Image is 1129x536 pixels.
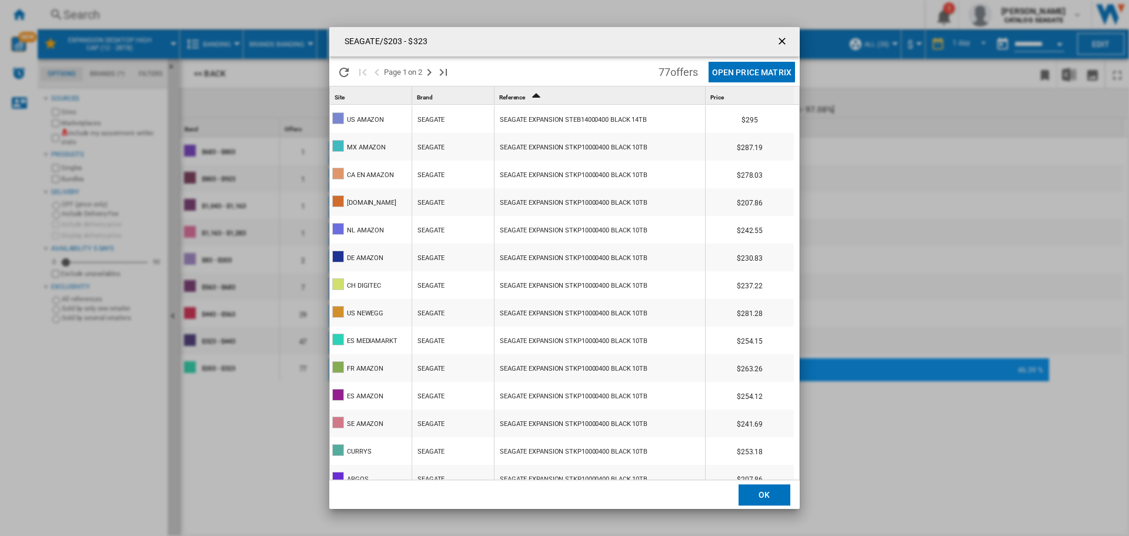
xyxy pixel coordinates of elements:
div: SEAGATE [417,355,445,382]
wk-reference-title-cell: SEAGATE [412,244,494,271]
wk-reference-title-cell: US NEWEGG [330,299,412,326]
div: https://www.currys.co.uk/products/seagate-expansion-desktop-external-hard-drive-10-tb-black-10233... [495,437,705,464]
div: SEAGATE [417,300,445,327]
wk-reference-title-cell: ES MEDIAMARKT [330,327,412,354]
div: SEAGATE [417,162,445,189]
span: Price [710,94,724,101]
span: Brand [417,94,433,101]
wk-reference-title-cell: CURRYS [330,437,412,464]
wk-reference-title-cell: SEAGATE [412,299,494,326]
div: SEAGATE [417,272,445,299]
button: OK [739,484,790,505]
div: SEAGATE [417,217,445,244]
div: MX AMAZON [347,134,386,161]
div: https://www.amazon.co.uk/Seagate-STKP10000400-EXPANSION-10TB-DESKTOP/dp/B093BWHR9C [495,188,705,215]
div: SEAGATE [417,189,445,217]
div: SEAGATE EXPANSION STKP10000400 BLACK 10TB [500,411,647,438]
wk-reference-title-cell: SEAGATE [412,271,494,298]
div: https://www.amazon.com.mx/Seagate-Externa-Escritorio-expansi%C3%B3n-STKP10000400/dp/B093BWHR9C [495,133,705,160]
div: FR AMAZON [347,355,383,382]
div: https://www.digitec.ch/de/s1/product/seagate-expansion-desktop-10-tb-externe-festplatte-16197333 [495,271,705,298]
div: SEAGATE EXPANSION STKP10000400 BLACK 10TB [500,217,647,244]
div: SEAGATE EXPANSION STKP10000400 BLACK 10TB [500,328,647,355]
wk-reference-title-cell: CH DIGITEC [330,271,412,298]
div: SEAGATE EXPANSION STKP10000400 BLACK 10TB [500,438,647,465]
div: SEAGATE [417,466,445,493]
span: Reference [499,94,525,101]
ng-md-icon: getI18NText('BUTTONS.CLOSE_DIALOG') [776,35,790,49]
div: Sort None [708,86,794,105]
span: 77 [653,58,703,83]
div: $241.69 [706,410,794,437]
wk-reference-title-cell: US AMAZON [330,105,412,132]
div: https://www.amazon.de/dp/B093BWHR9C [495,244,705,271]
wk-reference-title-cell: SEAGATE [412,410,494,437]
wk-reference-title-cell: NL AMAZON [330,216,412,243]
div: SEAGATE EXPANSION STKP10000400 BLACK 10TB [500,355,647,382]
span: Site [335,94,345,101]
wk-reference-title-cell: ARGOS [330,465,412,492]
wk-reference-title-cell: CA EN AMAZON [330,161,412,188]
div: CURRYS [347,438,371,465]
div: ES AMAZON [347,383,383,410]
wk-reference-title-cell: SE AMAZON [330,410,412,437]
span: offers [670,66,697,78]
div: SEAGATE EXPANSION STKP10000400 BLACK 10TB [500,189,647,217]
div: CA EN AMAZON [347,162,394,189]
div: Brand Sort None [415,86,494,105]
div: $263.26 [706,354,794,381]
span: Page 1 on 2 [384,58,422,86]
div: ARGOS [347,466,369,493]
div: $254.15 [706,327,794,354]
wk-reference-title-cell: SEAGATE [412,133,494,160]
div: $253.18 [706,437,794,464]
div: $295 [706,105,794,132]
wk-reference-title-cell: SEAGATE [412,216,494,243]
md-dialog: Products list popup [329,27,800,510]
div: Sort None [415,86,494,105]
div: SEAGATE EXPANSION STKP10000400 BLACK 10TB [500,383,647,410]
div: https://www.amazon.com/Seagate-Expansion-Desktop-External-Drive/dp/B088PBY844 [495,105,705,132]
div: SEAGATE EXPANSION STKP10000400 BLACK 10TB [500,300,647,327]
div: https://www.mediamarkt.es/es/product/_disco-duro-externo-10-tb-seagate-expansion-stkp10000400-hdd... [495,327,705,354]
div: $287.19 [706,133,794,160]
button: getI18NText('BUTTONS.CLOSE_DIALOG') [771,30,795,54]
div: Price Sort None [708,86,794,105]
div: SEAGATE EXPANSION STKP10000400 BLACK 10TB [500,162,647,189]
wk-reference-title-cell: SEAGATE [412,161,494,188]
div: $207.86 [706,465,794,492]
wk-reference-title-cell: SEAGATE [412,188,494,215]
button: >Previous page [370,58,384,86]
div: https://www.amazon.se/Seagate-Expansion-10Tb-Desktop-3660619040438/dp/B093BWHR9C [495,410,705,437]
div: [DOMAIN_NAME] [347,189,396,217]
div: Sort Ascending [497,86,705,105]
div: https://www.argos.co.uk/product/1138115 [495,465,705,492]
div: US NEWEGG [347,300,383,327]
wk-reference-title-cell: SEAGATE [412,105,494,132]
button: Reload [332,58,356,86]
div: SEAGATE EXPANSION STKP10000400 BLACK 10TB [500,245,647,272]
div: SEAGATE [417,383,445,410]
button: Open Price Matrix [709,62,795,82]
div: SEAGATE [417,134,445,161]
div: SEAGATE [417,328,445,355]
div: SEAGATE EXPANSION STKP10000400 BLACK 10TB [500,134,647,161]
div: $254.12 [706,382,794,409]
div: $237.22 [706,271,794,298]
div: Reference Sort Ascending [497,86,705,105]
wk-reference-title-cell: SEAGATE [412,465,494,492]
div: NL AMAZON [347,217,384,244]
div: $242.55 [706,216,794,243]
div: SE AMAZON [347,411,383,438]
wk-reference-title-cell: SEAGATE [412,327,494,354]
div: SEAGATE [417,411,445,438]
wk-reference-title-cell: FR AMAZON [330,354,412,381]
div: Sort None [332,86,412,105]
button: Last page [436,58,450,86]
div: SEAGATE [417,106,445,134]
div: SEAGATE EXPANSION STEB14000400 BLACK 14TB [500,106,647,134]
div: CH DIGITEC [347,272,381,299]
div: https://www.amazon.nl/Seagate-Expansion-Desktop-Services-STKP10000400/dp/B093BWHR9C [495,216,705,243]
div: DE AMAZON [347,245,383,272]
div: US AMAZON [347,106,384,134]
